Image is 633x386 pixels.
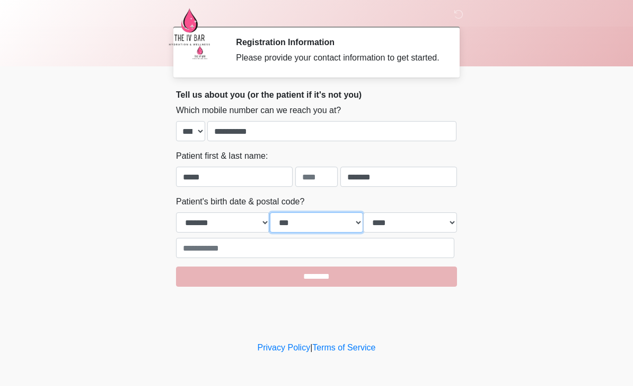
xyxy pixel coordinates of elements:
[258,343,311,352] a: Privacy Policy
[165,8,213,46] img: The IV Bar, LLC Logo
[176,90,457,100] h2: Tell us about you (or the patient if it's not you)
[176,150,268,162] label: Patient first & last name:
[176,195,304,208] label: Patient's birth date & postal code?
[310,343,312,352] a: |
[176,104,341,117] label: Which mobile number can we reach you at?
[312,343,375,352] a: Terms of Service
[236,52,441,64] div: Please provide your contact information to get started.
